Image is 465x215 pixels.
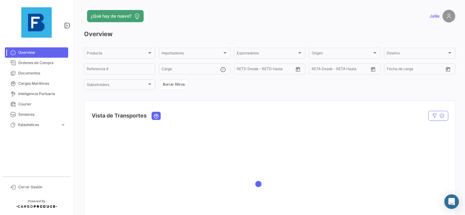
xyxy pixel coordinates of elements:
[18,101,66,107] span: Courier
[162,52,222,56] span: Importadores
[18,112,66,117] span: Sensores
[5,89,68,99] a: Inteligencia Portuaria
[327,68,354,72] input: Hasta
[18,91,66,97] span: Inteligencia Portuaria
[369,65,378,74] button: Open calendar
[444,194,459,209] div: Abrir Intercom Messenger
[18,70,66,76] span: Documentos
[5,58,68,68] a: Órdenes de Compra
[237,68,248,72] input: Desde
[312,52,372,56] span: Origen
[5,78,68,89] a: Cargas Marítimas
[443,65,453,74] button: Open calendar
[92,111,147,120] h4: Vista de Transportes
[387,52,447,56] span: Destino
[87,10,144,22] button: ¿Qué hay de nuevo?
[91,13,131,19] span: ¿Qué hay de nuevo?
[402,68,429,72] input: Hasta
[152,112,160,120] button: Ocean
[18,81,66,86] span: Cargas Marítimas
[60,122,66,128] span: expand_more
[18,60,66,66] span: Órdenes de Compra
[252,68,279,72] input: Hasta
[87,84,147,88] span: Stakeholders
[5,99,68,109] a: Courier
[442,10,455,22] img: placeholder-user.png
[87,52,147,56] span: Producto
[237,52,297,56] span: Exportadores
[18,122,58,128] span: Estadísticas
[159,80,189,90] button: Borrar filtros
[84,30,455,38] h3: Overview
[5,68,68,78] a: Documentos
[18,50,66,55] span: Overview
[5,109,68,120] a: Sensores
[18,184,66,190] span: Cerrar Sesión
[5,47,68,58] a: Overview
[21,7,52,38] img: 12429640-9da8-4fa2-92c4-ea5716e443d2.jpg
[387,68,398,72] input: Desde
[312,68,323,72] input: Desde
[429,13,439,19] span: Jalile
[293,65,302,74] button: Open calendar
